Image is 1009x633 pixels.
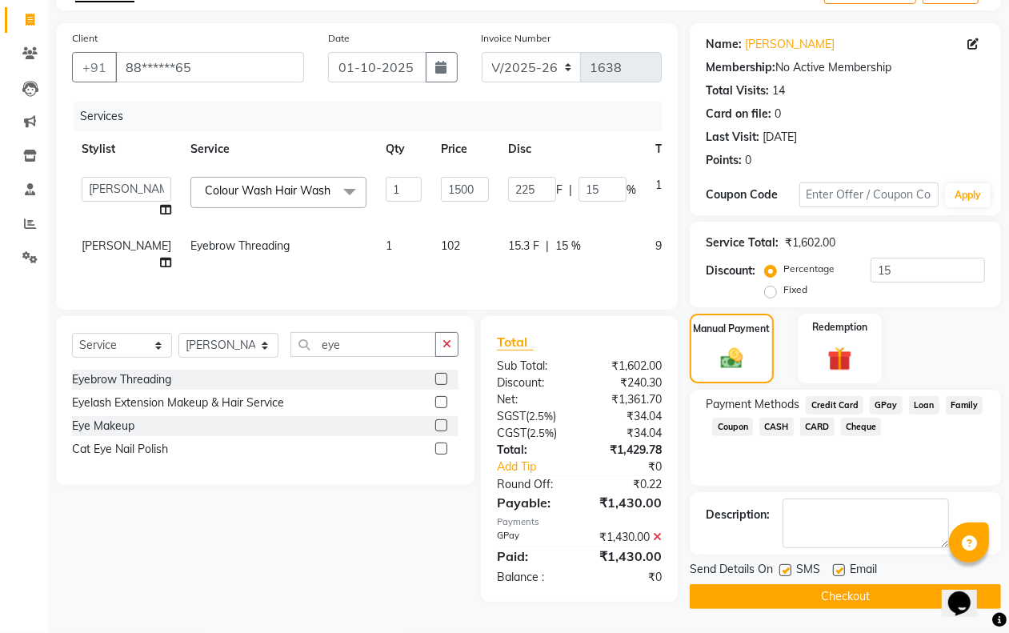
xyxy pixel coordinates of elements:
div: Discount: [706,262,755,279]
div: Last Visit: [706,129,759,146]
span: Family [946,396,983,415]
span: Colour Wash Hair Wash [205,183,330,198]
div: Points: [706,152,742,169]
div: Balance : [485,569,579,586]
span: CASH [759,418,794,436]
label: Redemption [812,320,867,335]
div: Cat Eye Nail Polish [72,441,168,458]
div: Services [74,102,674,131]
label: Invoice Number [482,31,551,46]
span: Coupon [712,418,753,436]
div: ₹1,361.70 [579,391,674,408]
div: Total: [485,442,579,459]
span: 15 % [555,238,581,254]
span: SMS [796,561,820,581]
button: Checkout [690,584,1001,609]
span: 1338.75 [655,178,696,192]
th: Qty [376,131,431,167]
div: 0 [775,106,781,122]
div: Eyebrow Threading [72,371,171,388]
div: ₹0 [579,569,674,586]
label: Percentage [783,262,835,276]
span: Cheque [841,418,882,436]
span: | [546,238,549,254]
span: 2.5% [530,427,554,439]
div: Description: [706,507,770,523]
div: 0 [745,152,751,169]
div: ₹1,602.00 [579,358,674,375]
th: Disc [498,131,646,167]
div: [DATE] [763,129,797,146]
th: Price [431,131,498,167]
div: ₹1,602.00 [785,234,835,251]
div: ₹1,429.78 [579,442,674,459]
label: Manual Payment [694,322,771,336]
button: +91 [72,52,117,82]
div: 14 [772,82,785,99]
span: Eyebrow Threading [190,238,290,253]
span: | [569,182,572,198]
th: Stylist [72,131,181,167]
div: Net: [485,391,579,408]
div: Paid: [485,547,579,566]
span: 15.3 F [508,238,539,254]
div: No Active Membership [706,59,985,76]
span: % [627,182,636,198]
span: [PERSON_NAME] [82,238,171,253]
div: Coupon Code [706,186,799,203]
div: Discount: [485,375,579,391]
label: Client [72,31,98,46]
span: CARD [800,418,835,436]
input: Search or Scan [290,332,436,357]
label: Fixed [783,282,807,297]
button: Apply [945,183,991,207]
th: Total [646,131,706,167]
span: SGST [497,409,526,423]
div: Card on file: [706,106,771,122]
a: [PERSON_NAME] [745,36,835,53]
label: Date [328,31,350,46]
span: Payment Methods [706,396,799,413]
div: Sub Total: [485,358,579,375]
div: ₹34.04 [579,408,674,425]
div: Payments [497,515,662,529]
div: ₹0.22 [579,476,674,493]
img: _gift.svg [820,344,859,374]
div: Round Off: [485,476,579,493]
div: Payable: [485,493,579,512]
div: ( ) [485,408,579,425]
div: Total Visits: [706,82,769,99]
div: ₹0 [595,459,674,475]
a: x [330,183,338,198]
input: Search by Name/Mobile/Email/Code [115,52,304,82]
div: ₹1,430.00 [579,529,674,546]
div: Service Total: [706,234,779,251]
a: Add Tip [485,459,595,475]
span: 91.03 [655,238,683,253]
th: Service [181,131,376,167]
iframe: chat widget [942,569,993,617]
div: GPay [485,529,579,546]
div: Name: [706,36,742,53]
span: Loan [909,396,939,415]
span: 2.5% [529,410,553,423]
span: F [556,182,563,198]
div: ₹1,430.00 [579,493,674,512]
span: Total [497,334,534,351]
div: ₹1,430.00 [579,547,674,566]
span: Send Details On [690,561,773,581]
span: CGST [497,426,527,440]
div: ₹240.30 [579,375,674,391]
div: ( ) [485,425,579,442]
span: GPay [870,396,903,415]
span: Credit Card [806,396,863,415]
div: Eyelash Extension Makeup & Hair Service [72,395,284,411]
img: _cash.svg [714,346,750,371]
div: Eye Makeup [72,418,134,435]
span: 102 [441,238,460,253]
span: Email [850,561,877,581]
div: Membership: [706,59,775,76]
input: Enter Offer / Coupon Code [799,182,939,207]
span: 1 [386,238,392,253]
div: ₹34.04 [579,425,674,442]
